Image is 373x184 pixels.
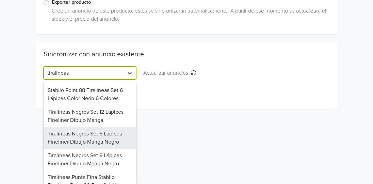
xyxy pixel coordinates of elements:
[143,70,191,76] span: Actualizar anuncios
[44,84,136,105] div: Stabilo Point 88 Tiralineas Set 6 Lápices Color Neón 6 Colores
[44,50,144,58] div: Sincronizar con anuncio existente
[49,7,329,26] div: Cree un anuncio de este producto, estos se sincronizarán automáticamente. A partir de ese momento...
[139,67,201,79] button: Actualizar anuncios
[44,149,136,170] div: Tiralineas Negros Set 9 Lápices Fineliner Dibujo Manga Negro
[44,105,136,127] div: Tiralíneas Negros Set 12 Lápices Fineliner Dibujo Manga
[44,127,136,149] div: Tiralíneas Negros Set 6 Lápices Fineliner Dibujo Manga Negro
